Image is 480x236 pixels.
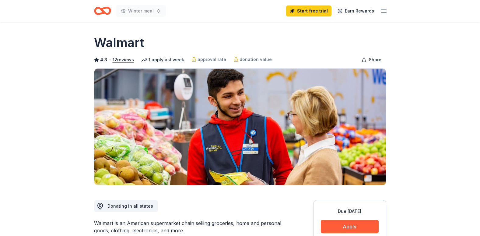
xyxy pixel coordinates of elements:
[286,5,331,16] a: Start free trial
[100,56,107,63] span: 4.3
[107,203,153,209] span: Donating in all states
[357,54,386,66] button: Share
[240,56,272,63] span: donation value
[141,56,184,63] div: 1 apply last week
[334,5,378,16] a: Earn Rewards
[128,7,154,15] span: Winter meal
[321,220,379,233] button: Apply
[116,5,166,17] button: Winter meal
[191,56,226,63] a: approval rate
[94,220,284,234] div: Walmart is an American supermarket chain selling groceries, home and personal goods, clothing, el...
[233,56,272,63] a: donation value
[198,56,226,63] span: approval rate
[369,56,381,63] span: Share
[109,57,111,62] span: •
[321,208,379,215] div: Due [DATE]
[94,69,386,185] img: Image for Walmart
[94,4,111,18] a: Home
[94,34,144,51] h1: Walmart
[113,56,134,63] button: 12reviews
